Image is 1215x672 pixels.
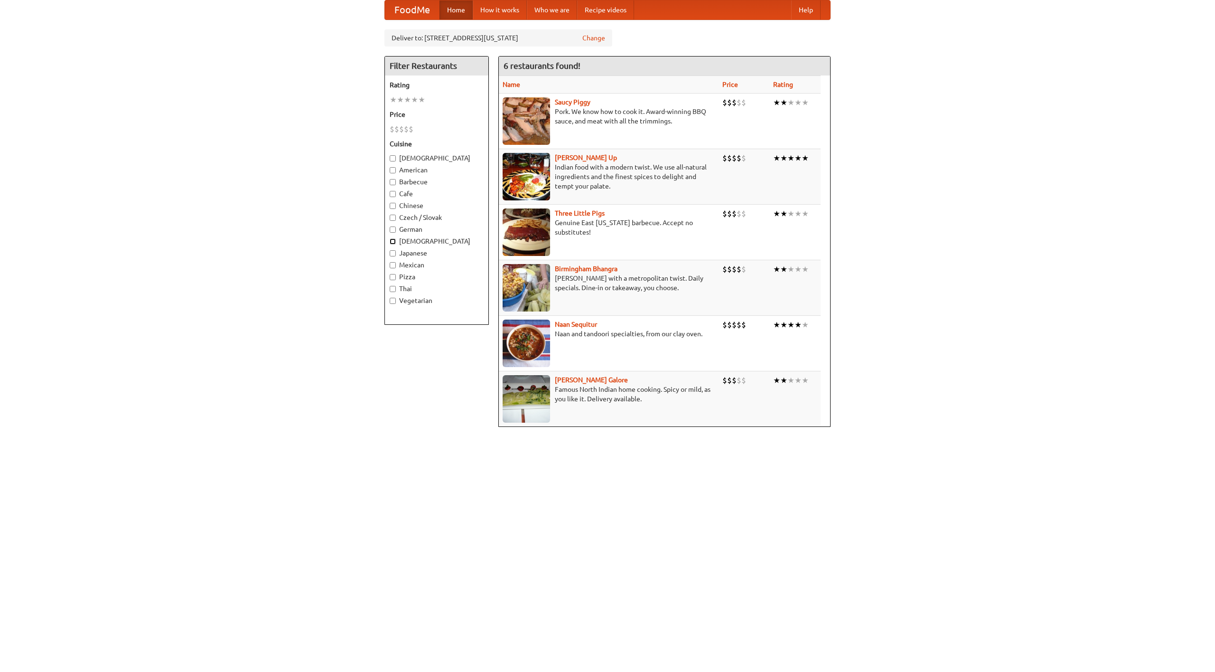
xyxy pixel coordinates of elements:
[794,320,802,330] li: ★
[741,375,746,386] li: $
[737,208,741,219] li: $
[394,124,399,134] li: $
[503,208,550,256] img: littlepigs.jpg
[390,179,396,185] input: Barbecue
[794,208,802,219] li: ★
[727,97,732,108] li: $
[802,97,809,108] li: ★
[787,97,794,108] li: ★
[787,208,794,219] li: ★
[385,0,439,19] a: FoodMe
[384,29,612,47] div: Deliver to: [STREET_ADDRESS][US_STATE]
[727,208,732,219] li: $
[555,376,628,384] a: [PERSON_NAME] Galore
[582,33,605,43] a: Change
[390,286,396,292] input: Thai
[503,97,550,145] img: saucy.jpg
[390,110,484,119] h5: Price
[773,153,780,163] li: ★
[802,375,809,386] li: ★
[503,153,550,200] img: curryup.jpg
[722,208,727,219] li: $
[473,0,527,19] a: How it works
[773,375,780,386] li: ★
[390,296,484,305] label: Vegetarian
[390,139,484,149] h5: Cuisine
[503,375,550,423] img: currygalore.jpg
[503,218,715,237] p: Genuine East [US_STATE] barbecue. Accept no substitutes!
[555,209,605,217] a: Three Little Pigs
[390,238,396,245] input: [DEMOGRAPHIC_DATA]
[737,375,741,386] li: $
[802,264,809,274] li: ★
[404,124,409,134] li: $
[390,272,484,282] label: Pizza
[722,375,727,386] li: $
[390,284,484,293] label: Thai
[404,95,411,105] li: ★
[390,165,484,175] label: American
[503,162,715,191] p: Indian food with a modern twist. We use all-natural ingredients and the finest spices to delight ...
[399,124,404,134] li: $
[390,225,484,234] label: German
[741,264,746,274] li: $
[503,385,715,404] p: Famous North Indian home cooking. Spicy or mild, as you like it. Delivery available.
[794,153,802,163] li: ★
[773,320,780,330] li: ★
[787,320,794,330] li: ★
[409,124,413,134] li: $
[727,153,732,163] li: $
[503,81,520,88] a: Name
[390,298,396,304] input: Vegetarian
[577,0,634,19] a: Recipe videos
[390,167,396,173] input: American
[390,237,484,246] label: [DEMOGRAPHIC_DATA]
[780,375,787,386] li: ★
[794,375,802,386] li: ★
[732,264,737,274] li: $
[504,61,580,70] ng-pluralize: 6 restaurants found!
[727,375,732,386] li: $
[385,57,488,76] h4: Filter Restaurants
[390,215,396,221] input: Czech / Slovak
[397,95,404,105] li: ★
[773,97,780,108] li: ★
[390,80,484,90] h5: Rating
[773,208,780,219] li: ★
[390,262,396,268] input: Mexican
[780,97,787,108] li: ★
[390,213,484,222] label: Czech / Slovak
[555,98,590,106] a: Saucy Piggy
[555,265,617,273] a: Birmingham Bhangra
[791,0,821,19] a: Help
[390,177,484,187] label: Barbecue
[390,227,396,233] input: German
[732,97,737,108] li: $
[737,320,741,330] li: $
[737,97,741,108] li: $
[503,329,715,339] p: Naan and tandoori specialties, from our clay oven.
[737,264,741,274] li: $
[527,0,577,19] a: Who we are
[741,97,746,108] li: $
[727,264,732,274] li: $
[722,264,727,274] li: $
[503,274,715,293] p: [PERSON_NAME] with a metropolitan twist. Daily specials. Dine-in or takeaway, you choose.
[390,201,484,210] label: Chinese
[787,375,794,386] li: ★
[390,155,396,161] input: [DEMOGRAPHIC_DATA]
[555,154,617,161] a: [PERSON_NAME] Up
[780,153,787,163] li: ★
[390,274,396,280] input: Pizza
[390,260,484,270] label: Mexican
[439,0,473,19] a: Home
[722,97,727,108] li: $
[741,208,746,219] li: $
[390,250,396,256] input: Japanese
[722,153,727,163] li: $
